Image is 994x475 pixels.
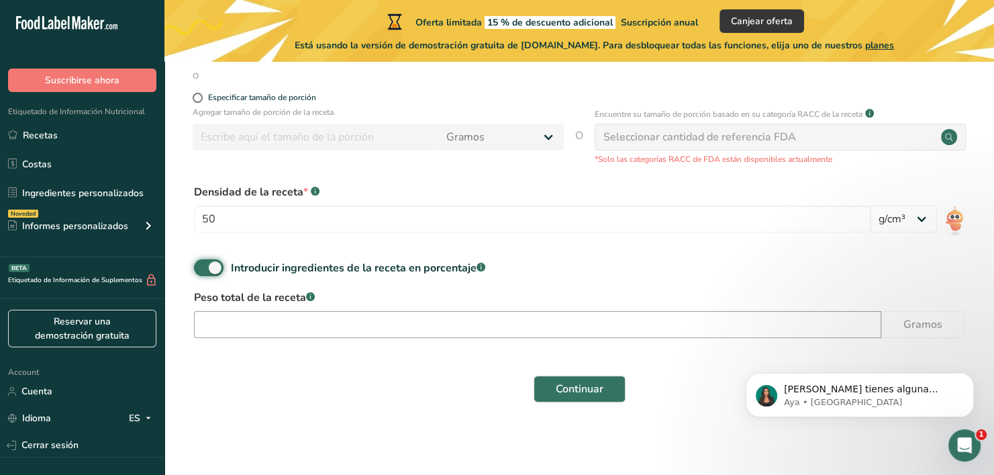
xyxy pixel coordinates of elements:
[129,411,156,427] div: ES
[719,9,804,33] button: Canjear oferta
[621,16,698,29] span: Suscripción anual
[385,13,698,30] div: Oferta limitada
[194,206,871,232] input: Escribe aquí tu densidad
[194,290,964,306] label: Peso total de la receta
[208,93,316,103] div: Especificar tamaño de porción
[8,406,51,430] a: Idioma
[976,429,987,440] span: 1
[603,129,796,145] div: Seleccionar cantidad de referencia FDA
[881,311,964,338] button: Gramos
[8,219,128,233] div: Informes personalizados
[8,210,38,218] div: Novedad
[231,260,485,276] div: Introducir ingredientes de la receta en porcentaje
[865,39,894,52] span: planes
[595,108,862,120] p: Encuentre su tamaño de porción basado en su categoría RACC de la receta
[193,70,199,82] div: O
[731,14,793,28] span: Canjear oferta
[575,128,583,165] span: O
[948,429,981,462] iframe: Intercom live chat
[295,38,894,52] span: Está usando la versión de demostración gratuita de [DOMAIN_NAME]. Para desbloquear todas las func...
[9,264,30,272] div: BETA
[193,106,564,118] p: Agregar tamaño de porción de la receta.
[194,184,871,200] div: Densidad de la receta
[45,73,119,87] span: Suscribirse ahora
[534,376,626,402] button: Continuar
[556,381,603,397] span: Continuar
[903,316,942,333] span: Gramos
[8,69,156,92] button: Suscribirse ahora
[485,16,615,29] span: 15 % de descuento adicional
[726,345,994,439] iframe: Intercom notifications mensaje
[945,206,964,236] img: ai-bot.1dcbe71.gif
[8,310,156,347] a: Reservar una demostración gratuita
[193,124,438,150] input: Escribe aquí el tamaño de la porción
[595,153,966,165] p: *Solo las categorías RACC de FDA están disponibles actualmente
